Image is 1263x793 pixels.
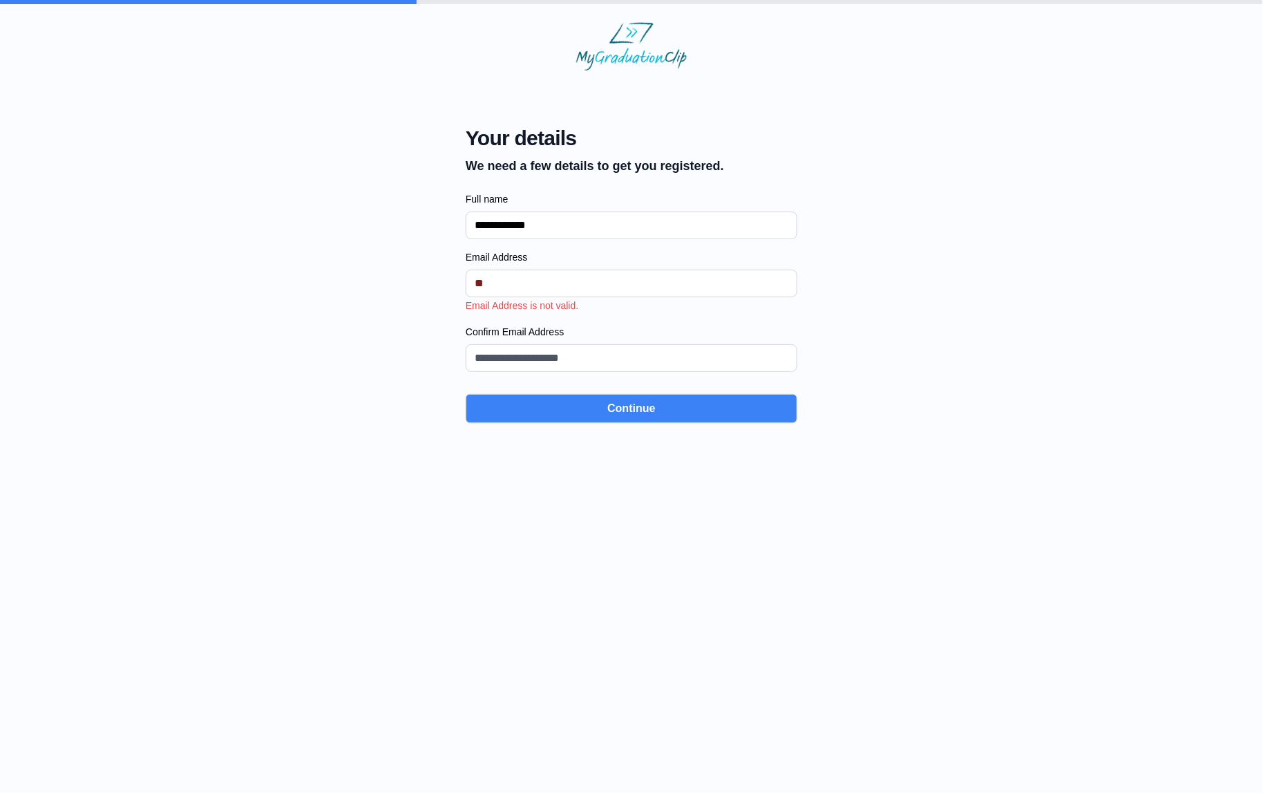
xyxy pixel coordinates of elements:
[466,394,797,423] button: Continue
[466,126,724,151] span: Your details
[466,325,797,339] label: Confirm Email Address
[466,300,578,311] span: Email Address is not valid.
[576,22,687,71] img: MyGraduationClip
[466,192,797,206] label: Full name
[466,156,724,176] p: We need a few details to get you registered.
[466,250,797,264] label: Email Address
